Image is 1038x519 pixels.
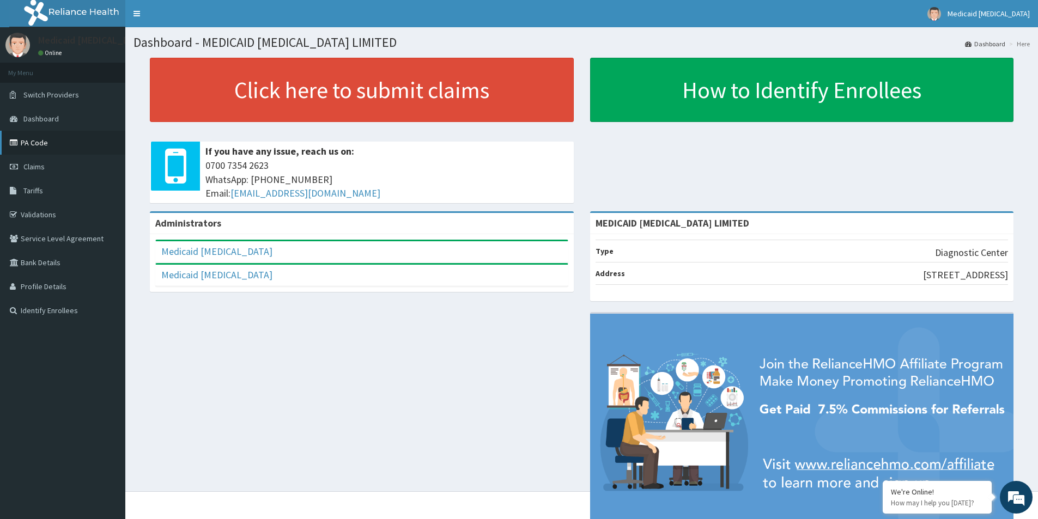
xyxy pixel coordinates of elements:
span: Claims [23,162,45,172]
a: Medicaid [MEDICAL_DATA] [161,245,272,258]
li: Here [1006,39,1030,48]
a: [EMAIL_ADDRESS][DOMAIN_NAME] [230,187,380,199]
p: How may I help you today? [891,498,984,508]
span: Dashboard [23,114,59,124]
a: Online [38,49,64,57]
span: Tariffs [23,186,43,196]
img: User Image [927,7,941,21]
img: User Image [5,33,30,57]
b: Administrators [155,217,221,229]
a: Click here to submit claims [150,58,574,122]
b: Address [596,268,625,278]
strong: MEDICAID [MEDICAL_DATA] LIMITED [596,217,749,229]
a: Medicaid [MEDICAL_DATA] [161,268,272,281]
img: d_794563401_company_1708531726252_794563401 [20,54,44,82]
div: We're Online! [891,487,984,497]
p: Diagnostic Center [935,246,1008,260]
a: Dashboard [965,39,1005,48]
h1: Dashboard - MEDICAID [MEDICAL_DATA] LIMITED [133,35,1030,50]
span: Medicaid [MEDICAL_DATA] [948,9,1030,19]
textarea: Type your message and hit 'Enter' [5,297,208,335]
b: Type [596,246,614,256]
p: Medicaid [MEDICAL_DATA] [38,35,149,45]
a: How to Identify Enrollees [590,58,1014,122]
div: Minimize live chat window [179,5,205,32]
b: If you have any issue, reach us on: [205,145,354,157]
span: We're online! [63,137,150,247]
p: [STREET_ADDRESS] [923,268,1008,282]
span: Switch Providers [23,90,79,100]
span: 0700 7354 2623 WhatsApp: [PHONE_NUMBER] Email: [205,158,568,200]
div: Chat with us now [57,61,183,75]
